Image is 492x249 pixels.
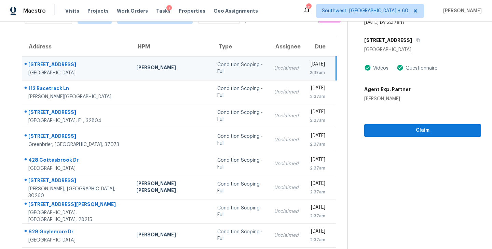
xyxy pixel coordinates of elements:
[304,37,336,56] th: Due
[28,157,125,165] div: 428 Cottesbrook Dr
[274,113,299,119] div: Unclaimed
[310,204,326,213] div: [DATE]
[310,61,325,69] div: [DATE]
[364,86,411,93] h5: Agent Exp. Partner
[310,85,326,93] div: [DATE]
[310,180,326,189] div: [DATE]
[87,8,109,14] span: Projects
[136,180,206,195] div: [PERSON_NAME] [PERSON_NAME]
[274,184,299,191] div: Unclaimed
[28,109,125,117] div: [STREET_ADDRESS]
[310,108,326,117] div: [DATE]
[28,61,125,70] div: [STREET_ADDRESS]
[179,8,205,14] span: Properties
[28,117,125,124] div: [GEOGRAPHIC_DATA], FL, 32804
[364,19,404,26] div: [DATE] by 2:37am
[364,64,371,71] img: Artifact Present Icon
[306,4,311,11] div: 814
[156,9,170,13] span: Tasks
[28,228,125,237] div: 629 Gaylemore Dr
[217,85,263,99] div: Condition Scoping - Full
[28,186,125,199] div: [PERSON_NAME], [GEOGRAPHIC_DATA], 30260
[217,109,263,123] div: Condition Scoping - Full
[412,34,421,46] button: Copy Address
[310,156,326,165] div: [DATE]
[217,133,263,147] div: Condition Scoping - Full
[28,237,125,244] div: [GEOGRAPHIC_DATA]
[310,132,326,141] div: [DATE]
[28,209,125,223] div: [GEOGRAPHIC_DATA], [GEOGRAPHIC_DATA], 28215
[28,133,125,141] div: [STREET_ADDRESS]
[274,136,299,143] div: Unclaimed
[310,117,326,124] div: 2:37am
[274,232,299,239] div: Unclaimed
[28,165,125,172] div: [GEOGRAPHIC_DATA]
[310,189,326,195] div: 2:37am
[28,177,125,186] div: [STREET_ADDRESS]
[364,124,481,137] button: Claim
[136,231,206,240] div: [PERSON_NAME]
[217,157,263,171] div: Condition Scoping - Full
[319,10,341,23] button: Create a Task
[274,208,299,215] div: Unclaimed
[322,8,408,14] span: Southwest, [GEOGRAPHIC_DATA] + 60
[28,93,125,100] div: [PERSON_NAME][GEOGRAPHIC_DATA]
[214,8,258,14] span: Geo Assignments
[310,165,326,172] div: 2:37am
[28,70,125,76] div: [GEOGRAPHIC_DATA]
[28,85,125,93] div: 112 Racetrack Ln
[217,181,263,194] div: Condition Scoping - Full
[310,213,326,219] div: 2:37am
[274,65,299,72] div: Unclaimed
[310,228,326,236] div: [DATE]
[310,93,326,100] div: 2:37am
[65,8,79,14] span: Visits
[212,37,269,56] th: Type
[274,89,299,96] div: Unclaimed
[364,46,481,53] div: [GEOGRAPHIC_DATA]
[136,64,206,73] div: [PERSON_NAME]
[131,37,212,56] th: HPM
[274,160,299,167] div: Unclaimed
[440,8,482,14] span: [PERSON_NAME]
[217,229,263,242] div: Condition Scoping - Full
[310,69,325,76] div: 2:37am
[397,64,404,71] img: Artifact Present Icon
[22,37,131,56] th: Address
[217,205,263,218] div: Condition Scoping - Full
[217,61,263,75] div: Condition Scoping - Full
[269,37,304,56] th: Assignee
[28,201,125,209] div: [STREET_ADDRESS][PERSON_NAME]
[23,8,46,14] span: Maestro
[370,126,476,135] span: Claim
[371,65,388,72] div: Videos
[310,236,326,243] div: 2:37am
[404,65,437,72] div: Questionnaire
[310,141,326,148] div: 2:37am
[364,96,411,102] div: [PERSON_NAME]
[28,141,125,148] div: Greenbrier, [GEOGRAPHIC_DATA], 37073
[364,37,412,44] h5: [STREET_ADDRESS]
[166,5,172,12] div: 7
[117,8,148,14] span: Work Orders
